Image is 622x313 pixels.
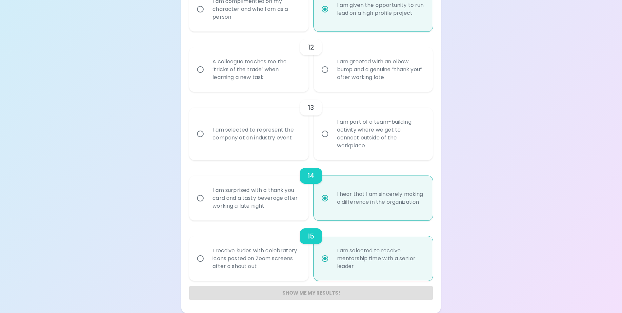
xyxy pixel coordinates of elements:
[207,178,305,218] div: I am surprised with a thank you card and a tasty beverage after working a late night
[308,231,314,241] h6: 15
[308,102,314,113] h6: 13
[189,92,432,160] div: choice-group-check
[332,182,429,214] div: I hear that I am sincerely making a difference in the organization
[332,50,429,89] div: I am greeted with an elbow bump and a genuine “thank you” after working late
[332,239,429,278] div: I am selected to receive mentorship time with a senior leader
[189,31,432,92] div: choice-group-check
[207,50,305,89] div: A colleague teaches me the ‘tricks of the trade’ when learning a new task
[207,118,305,150] div: I am selected to represent the company at an industry event
[308,42,314,52] h6: 12
[308,171,314,181] h6: 14
[332,110,429,157] div: I am part of a team-building activity where we get to connect outside of the workplace
[207,239,305,278] div: I receive kudos with celebratory icons posted on Zoom screens after a shout out
[189,220,432,281] div: choice-group-check
[189,160,432,220] div: choice-group-check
